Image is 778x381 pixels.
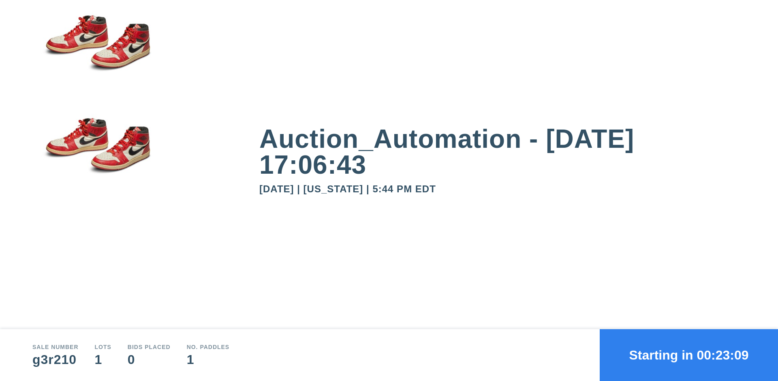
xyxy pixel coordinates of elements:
div: Lots [95,344,111,350]
div: [DATE] | [US_STATE] | 5:44 PM EDT [259,184,746,194]
div: No. Paddles [187,344,230,350]
div: 1 [187,353,230,366]
div: Bids Placed [128,344,171,350]
div: 1 [95,353,111,366]
div: g3r210 [32,353,79,366]
div: Sale number [32,344,79,350]
button: Starting in 00:23:09 [600,329,778,381]
div: Auction_Automation - [DATE] 17:06:43 [259,126,746,178]
div: 0 [128,353,171,366]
